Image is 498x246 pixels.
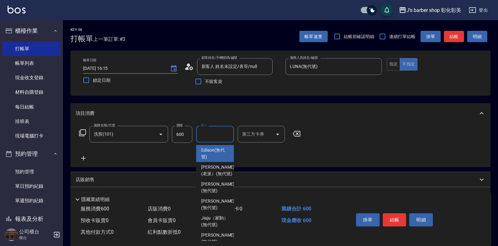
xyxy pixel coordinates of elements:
span: 紅利點數折抵 0 [148,229,181,235]
button: 結帳 [444,31,464,42]
a: 單日預約紀錄 [3,179,60,193]
a: 材料自購登錄 [3,85,60,99]
span: 結帳前確認明細 [344,33,375,40]
span: Edison (無代號) [201,147,229,160]
span: [PERSON_NAME] (無代號) [201,181,235,194]
p: 隱藏業績明細 [81,196,110,203]
span: 業績合計 600 [281,206,311,212]
p: 店販銷售 [76,176,94,183]
a: 預約管理 [3,165,60,179]
button: J’s barber shop 彰化彰美 [396,4,464,17]
a: 現場電腦打卡 [3,129,60,143]
button: 登出 [466,4,490,16]
span: 店販消費 0 [148,206,171,212]
a: 現金收支登錄 [3,70,60,85]
span: 現金應收 600 [281,217,311,223]
button: 掛單 [356,213,380,226]
a: 排班表 [3,114,60,129]
span: [PERSON_NAME] (無代號) [201,232,235,245]
img: Person [5,228,18,241]
button: Choose date, selected date is 2025-10-15 [166,61,181,76]
label: 帳單日期 [83,58,96,63]
div: 店販銷售 [71,172,490,187]
a: 帳單列表 [3,56,60,70]
span: 不留客資 [205,78,223,85]
span: [PERSON_NAME] (無代號) [201,198,235,211]
button: Open [273,129,283,139]
h5: 公司櫃台 [19,229,51,235]
p: 櫃台 [19,235,51,241]
label: 服務名稱/代號 [94,123,115,128]
div: 項目消費 [71,103,490,123]
span: [PERSON_NAME](老派） (無代號) [201,164,235,177]
button: 明細 [409,213,433,226]
label: 顧客姓名/手機號碼/編號 [201,55,237,60]
span: 其他付款方式 0 [81,229,114,235]
a: 打帳單 [3,42,60,56]
label: 洗-1 [201,123,207,128]
button: 報表及分析 [3,211,60,227]
p: 預收卡販賣 [76,192,99,198]
span: 會員卡販賣 0 [148,217,176,223]
button: 櫃檯作業 [3,23,60,39]
p: 項目消費 [76,110,94,117]
h3: 打帳單 [71,34,93,43]
button: 帳單速查 [299,31,328,42]
button: Open [156,129,166,139]
span: 鎖定日期 [93,77,110,84]
span: 服務消費 600 [81,206,109,212]
h2: Key In [71,28,93,32]
button: 不指定 [400,58,417,70]
span: 上一筆訂單:#3 [93,35,126,43]
button: 指定 [387,58,400,70]
span: 預收卡販賣 0 [81,217,109,223]
button: 掛單 [421,31,441,42]
input: YYYY/MM/DD hh:mm [83,63,164,74]
div: 預收卡販賣 [71,187,490,202]
label: 服務人員姓名/編號 [290,55,318,60]
label: 價格 [176,123,183,128]
span: 連續打單結帳 [389,33,416,40]
button: 預約管理 [3,146,60,162]
a: 單週預約紀錄 [3,193,60,208]
a: 每日結帳 [3,100,60,114]
button: 明細 [467,31,487,42]
button: save [381,4,393,16]
span: Jiaju（家駒） (無代號) [201,215,229,228]
img: Logo [8,6,25,14]
div: J’s barber shop 彰化彰美 [406,6,461,14]
button: 結帳 [383,213,406,226]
